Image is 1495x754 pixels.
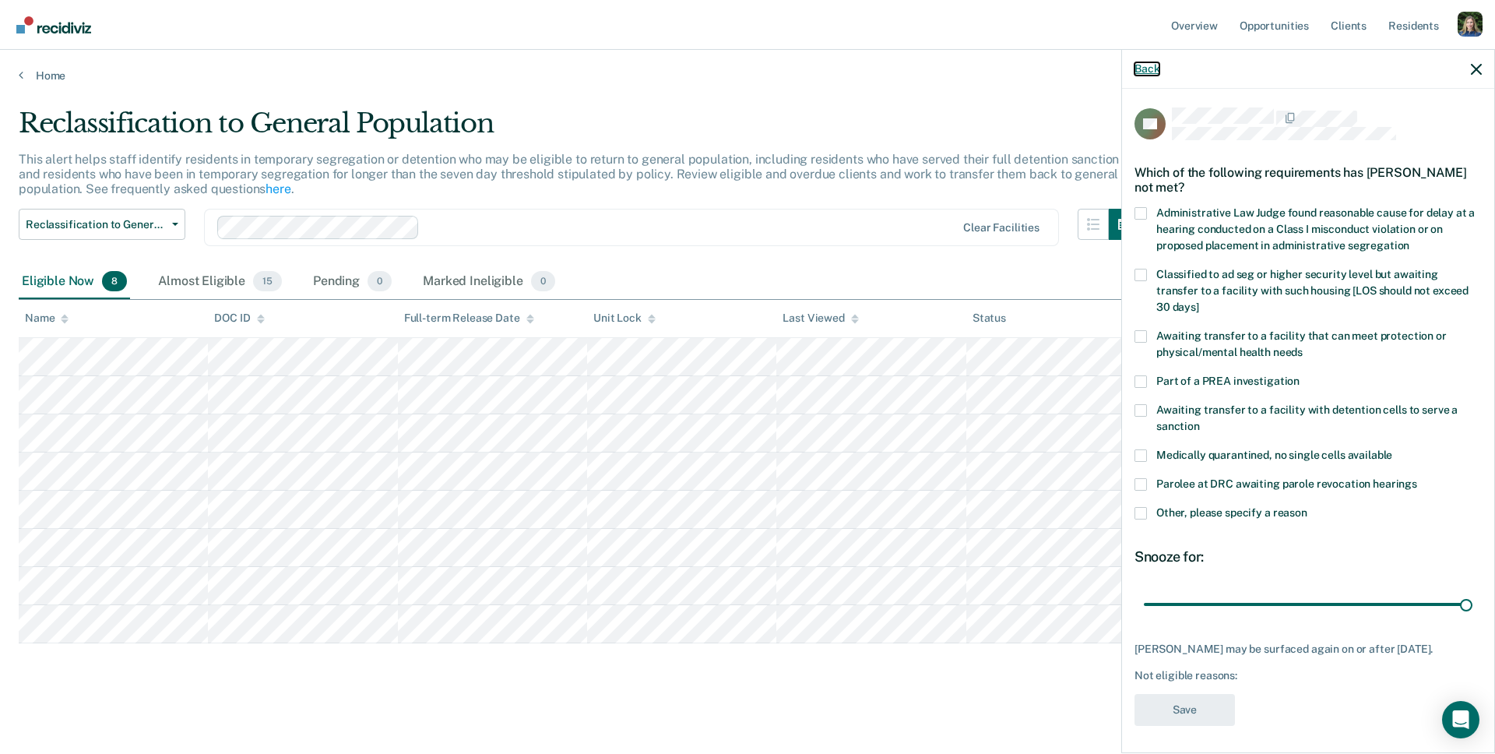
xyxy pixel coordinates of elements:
span: Classified to ad seg or higher security level but awaiting transfer to a facility with such housi... [1156,268,1469,313]
span: Part of a PREA investigation [1156,375,1300,387]
div: DOC ID [214,312,264,325]
div: Eligible Now [19,265,130,299]
div: Status [973,312,1006,325]
div: Open Intercom Messenger [1442,701,1479,738]
a: here [266,181,290,196]
span: Parolee at DRC awaiting parole revocation hearings [1156,477,1417,490]
div: Full-term Release Date [404,312,534,325]
img: Recidiviz [16,16,91,33]
div: Clear facilities [963,221,1039,234]
span: Other, please specify a reason [1156,506,1307,519]
span: 0 [531,271,555,291]
span: Medically quarantined, no single cells available [1156,449,1392,461]
div: Reclassification to General Population [19,107,1140,152]
div: Last Viewed [783,312,858,325]
div: Marked Ineligible [420,265,558,299]
a: Home [19,69,1476,83]
div: Unit Lock [593,312,656,325]
span: 15 [253,271,282,291]
div: Pending [310,265,395,299]
p: This alert helps staff identify residents in temporary segregation or detention who may be eligib... [19,152,1119,196]
div: Almost Eligible [155,265,285,299]
div: Snooze for: [1134,548,1482,565]
button: Back [1134,62,1159,76]
span: Awaiting transfer to a facility that can meet protection or physical/mental health needs [1156,329,1447,358]
button: Save [1134,694,1235,726]
div: Not eligible reasons: [1134,669,1482,682]
div: Which of the following requirements has [PERSON_NAME] not met? [1134,153,1482,207]
div: [PERSON_NAME] may be surfaced again on or after [DATE]. [1134,643,1482,656]
button: Profile dropdown button [1458,12,1483,37]
span: 8 [102,271,127,291]
span: Administrative Law Judge found reasonable cause for delay at a hearing conducted on a Class I mis... [1156,206,1475,252]
span: Reclassification to General Population [26,218,166,231]
span: 0 [368,271,392,291]
div: Name [25,312,69,325]
span: Awaiting transfer to a facility with detention cells to serve a sanction [1156,403,1458,432]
